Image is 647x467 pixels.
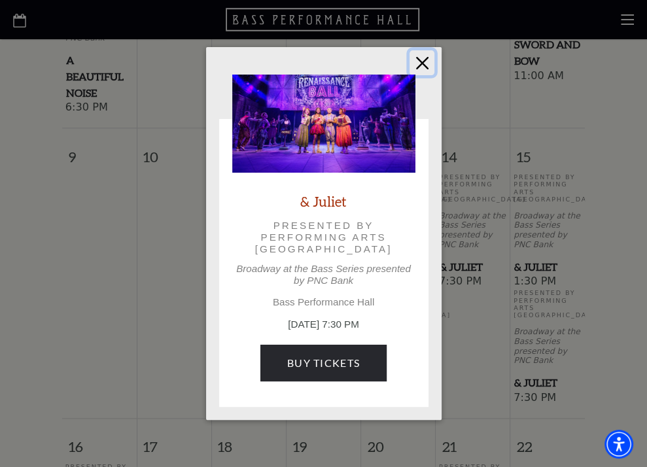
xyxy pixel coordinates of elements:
[300,192,347,210] a: & Juliet
[410,50,434,75] button: Close
[232,75,415,173] img: & Juliet
[604,430,633,458] div: Accessibility Menu
[260,345,387,381] a: Buy Tickets
[232,317,415,332] p: [DATE] 7:30 PM
[232,263,415,286] p: Broadway at the Bass Series presented by PNC Bank
[232,296,415,308] p: Bass Performance Hall
[251,220,397,256] p: Presented by Performing Arts [GEOGRAPHIC_DATA]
